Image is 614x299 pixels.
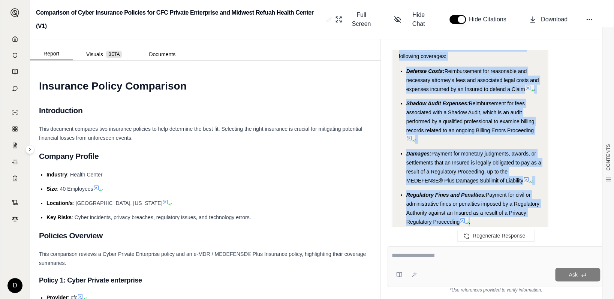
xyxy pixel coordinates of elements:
[399,35,539,59] span: The MEDEFENSE® Plus Insuring Agreement in the Midwest Refuah Health Center Policy Stamped.pdf inc...
[25,145,34,154] button: Expand sidebar
[46,172,67,178] span: Industry
[39,228,371,244] h2: Policies Overview
[46,186,57,192] span: Size
[39,103,371,118] h2: Introduction
[347,10,376,28] span: Full Screen
[569,272,577,278] span: Ask
[555,268,600,281] button: Ask
[406,68,445,74] span: Defense Costs:
[406,192,539,225] span: Payment for civil or administrative fines or penalties imposed by a Regulatory Authority against ...
[473,233,525,239] span: Regenerate Response
[46,214,72,220] span: Key Risks
[5,64,25,79] a: Prompt Library
[406,151,431,157] span: Damages:
[67,172,102,178] span: : Health Center
[7,278,22,293] div: D
[39,251,366,266] span: This comparison reviews a Cyber Private Enterprise policy and an e-MDR / MEDEFENSE® Plus Insuranc...
[406,100,469,106] span: Shadow Audit Expenses:
[5,105,25,120] a: Single Policy
[469,219,470,225] span: .
[406,151,541,184] span: Payment for monetary judgments, awards, or settlements that an Insured is legally obligated to pa...
[605,144,611,170] span: CONTENTS
[57,186,93,192] span: : 40 Employees
[5,31,25,46] a: Home
[5,81,25,96] a: Chat
[415,136,417,142] span: .
[5,121,25,136] a: Policy Comparisons
[406,10,431,28] span: Hide Chat
[541,15,568,24] span: Download
[135,48,189,60] button: Documents
[10,8,19,17] img: Expand sidebar
[106,51,122,58] span: BETA
[469,15,511,24] span: Hide Citations
[387,287,605,293] div: *Use references provided to verify information.
[532,178,534,184] span: .
[406,192,486,198] span: Regulatory Fines and Penalties:
[72,214,251,220] span: : Cyber incidents, privacy breaches, regulatory issues, and technology errors.
[391,7,434,31] button: Hide Chat
[534,86,536,92] span: .
[5,138,25,153] a: Claim Coverage
[39,148,371,164] h2: Company Profile
[5,171,25,186] a: Coverage Table
[39,274,371,287] h3: Policy 1: Cyber Private enterprise
[39,76,371,97] h1: Insurance Policy Comparison
[406,68,539,92] span: Reimbursement for reasonable and necessary attorney's fees and associated legal costs and expense...
[36,6,323,33] h2: Comparison of Cyber Insurance Policies for CFC Private Enterprise and Midwest Refuah Health Cente...
[73,48,135,60] button: Visuals
[406,100,535,133] span: Reimbursement for fees associated with a Shadow Audit, which is an audit performed by a qualified...
[39,126,362,141] span: This document compares two insurance policies to help determine the best fit. Selecting the right...
[46,200,73,206] span: Location/s
[5,48,25,63] a: Documents Vault
[526,12,571,27] button: Download
[5,154,25,169] a: Custom Report
[7,5,22,20] button: Expand sidebar
[332,7,379,31] button: Full Screen
[457,230,535,242] button: Regenerate Response
[5,211,25,226] a: Legal Search Engine
[30,48,73,60] button: Report
[5,195,25,210] a: Contract Analysis
[73,200,162,206] span: : [GEOGRAPHIC_DATA], [US_STATE]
